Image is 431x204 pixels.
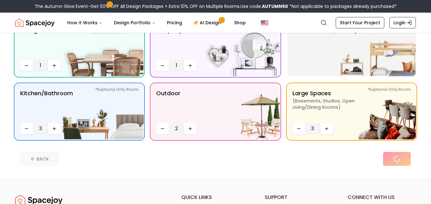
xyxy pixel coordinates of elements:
[62,16,108,29] button: How It Works
[320,123,333,134] button: Increase quantity
[35,125,45,132] span: 3
[292,98,371,110] span: ( Basements, Studios, Open living/dining rooms )
[262,3,288,9] b: AUTUMN50
[292,89,371,120] p: Large Spaces
[229,16,251,29] a: Shop
[184,60,197,71] button: Increase quantity
[15,16,55,29] img: Spacejoy Logo
[184,123,197,134] button: Increase quantity
[181,194,250,201] h6: quick links
[261,19,269,26] img: United States
[15,13,416,33] nav: Global
[48,123,61,134] button: Increase quantity
[156,60,169,71] button: Decrease quantity
[292,26,357,71] p: Kids' Bedroom/Nursery
[20,89,73,120] p: Kitchen/Bathroom
[35,3,397,9] div: The Autumn Glow Event-Get 50% OFF All Design Packages + Extra 10% OFF on Multiple Rooms.
[240,3,288,9] span: Use code:
[335,84,416,139] img: Large Spaces *Euphoria Only
[156,123,169,134] button: Decrease quantity
[348,194,416,201] h6: connect with us
[63,84,144,139] img: Kitchen/Bathroom *Euphoria Only
[48,60,61,71] button: Increase quantity
[62,16,251,29] nav: Main
[63,21,144,76] img: Dining Room
[171,125,181,132] span: 2
[156,89,180,120] p: Outdoor
[20,26,56,57] p: Dining Room
[292,123,305,134] button: Decrease quantity
[199,21,280,76] img: entryway
[188,16,228,29] a: AI Design
[162,16,187,29] a: Pricing
[389,17,416,28] a: Login
[15,16,55,29] a: Spacejoy
[156,26,182,57] p: entryway
[20,123,33,134] button: Decrease quantity
[335,21,416,76] img: Kids' Bedroom/Nursery
[171,62,181,69] span: 1
[109,16,161,29] button: Design Portfolio
[199,84,280,139] img: Outdoor
[35,62,45,69] span: 1
[288,3,397,9] span: *Not applicable to packages already purchased*
[265,194,333,201] h6: support
[336,17,384,28] a: Start Your Project
[20,60,33,71] button: Decrease quantity
[308,125,318,132] span: 3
